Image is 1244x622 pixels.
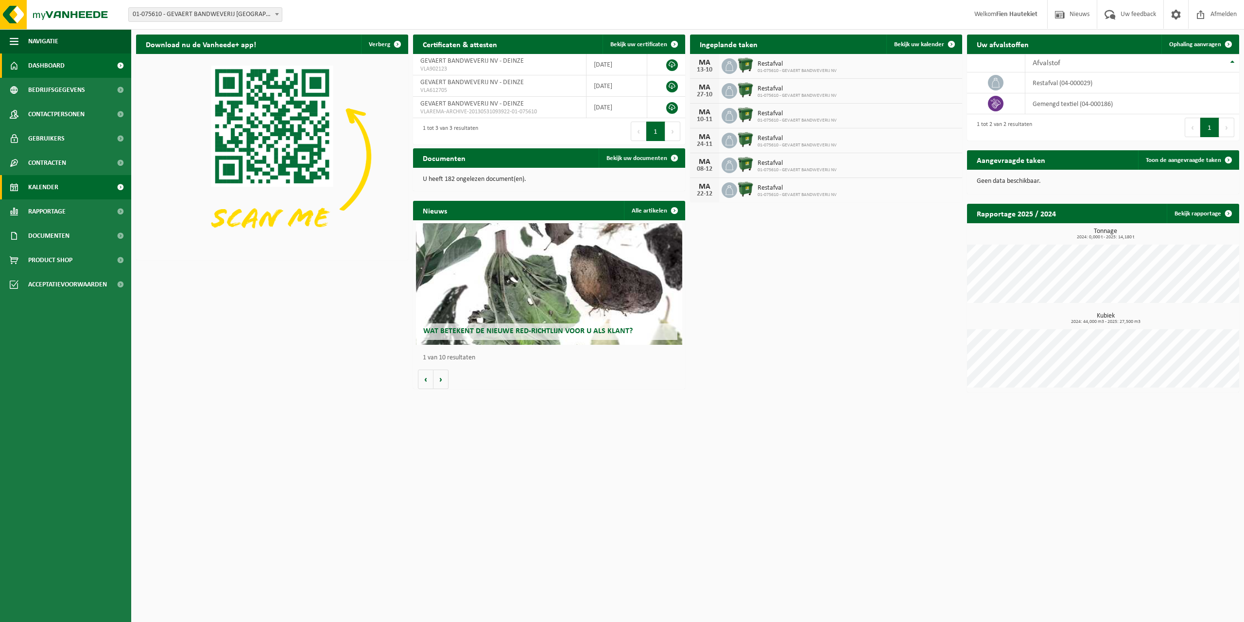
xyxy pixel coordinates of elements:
h3: Kubiek [972,313,1239,324]
td: [DATE] [587,97,647,118]
span: Restafval [758,160,837,167]
div: 10-11 [695,116,714,123]
h2: Rapportage 2025 / 2024 [967,204,1066,223]
span: Rapportage [28,199,66,224]
button: Volgende [433,370,449,389]
span: VLAREMA-ARCHIVE-20130531093922-01-075610 [420,108,579,116]
span: 01-075610 - GEVAERT BANDWEVERIJ NV [758,118,837,124]
span: Restafval [758,135,837,142]
span: Afvalstof [1033,59,1060,67]
span: 01-075610 - GEVAERT BANDWEVERIJ NV [758,192,837,198]
span: Documenten [28,224,69,248]
span: 01-075610 - GEVAERT BANDWEVERIJ NV - DEINZE [128,7,282,22]
p: Geen data beschikbaar. [977,178,1229,185]
button: 1 [646,122,665,141]
span: Bedrijfsgegevens [28,78,85,102]
td: restafval (04-000029) [1025,72,1239,93]
span: Contactpersonen [28,102,85,126]
span: GEVAERT BANDWEVERIJ NV - DEINZE [420,57,524,65]
span: 01-075610 - GEVAERT BANDWEVERIJ NV [758,68,837,74]
a: Bekijk rapportage [1167,204,1238,223]
span: Restafval [758,184,837,192]
div: MA [695,59,714,67]
span: Restafval [758,60,837,68]
button: 1 [1200,118,1219,137]
div: 27-10 [695,91,714,98]
div: MA [695,133,714,141]
button: Next [665,122,680,141]
div: 1 tot 3 van 3 resultaten [418,121,478,142]
img: WB-1100-HPE-GN-01 [737,131,754,148]
td: [DATE] [587,54,647,75]
a: Alle artikelen [624,201,684,220]
span: Contracten [28,151,66,175]
span: Ophaling aanvragen [1169,41,1221,48]
td: [DATE] [587,75,647,97]
span: Wat betekent de nieuwe RED-richtlijn voor u als klant? [423,327,633,335]
h2: Download nu de Vanheede+ app! [136,35,266,53]
span: Gebruikers [28,126,65,151]
td: gemengd textiel (04-000186) [1025,93,1239,114]
div: 24-11 [695,141,714,148]
a: Bekijk uw certificaten [603,35,684,54]
span: 2024: 44,000 m3 - 2025: 27,500 m3 [972,320,1239,324]
div: MA [695,183,714,191]
button: Previous [631,122,646,141]
strong: Fien Hautekiet [996,11,1037,18]
button: Next [1219,118,1234,137]
div: MA [695,84,714,91]
h2: Nieuws [413,201,457,220]
a: Ophaling aanvragen [1161,35,1238,54]
span: VLA612705 [420,87,579,94]
p: 1 van 10 resultaten [423,355,680,361]
span: Product Shop [28,248,72,272]
div: 08-12 [695,166,714,173]
h2: Uw afvalstoffen [967,35,1038,53]
span: VLA902123 [420,65,579,73]
span: GEVAERT BANDWEVERIJ NV - DEINZE [420,79,524,86]
img: WB-1100-HPE-GN-01 [737,57,754,73]
h2: Ingeplande taken [690,35,767,53]
span: Navigatie [28,29,58,53]
h2: Certificaten & attesten [413,35,507,53]
div: MA [695,108,714,116]
span: 2024: 0,000 t - 2025: 14,180 t [972,235,1239,240]
img: WB-1100-HPE-GN-01 [737,82,754,98]
span: 01-075610 - GEVAERT BANDWEVERIJ NV - DEINZE [129,8,282,21]
a: Toon de aangevraagde taken [1138,150,1238,170]
span: Kalender [28,175,58,199]
span: Verberg [369,41,390,48]
span: Bekijk uw certificaten [610,41,667,48]
span: Acceptatievoorwaarden [28,272,107,297]
div: 22-12 [695,191,714,197]
a: Wat betekent de nieuwe RED-richtlijn voor u als klant? [416,223,683,345]
h2: Documenten [413,148,475,167]
h3: Tonnage [972,228,1239,240]
span: 01-075610 - GEVAERT BANDWEVERIJ NV [758,142,837,148]
p: U heeft 182 ongelezen document(en). [423,176,675,183]
span: 01-075610 - GEVAERT BANDWEVERIJ NV [758,167,837,173]
span: Bekijk uw documenten [606,155,667,161]
div: 1 tot 2 van 2 resultaten [972,117,1032,138]
img: Download de VHEPlus App [136,54,408,258]
div: MA [695,158,714,166]
span: Restafval [758,85,837,93]
button: Previous [1185,118,1200,137]
button: Verberg [361,35,407,54]
a: Bekijk uw kalender [886,35,961,54]
span: 01-075610 - GEVAERT BANDWEVERIJ NV [758,93,837,99]
span: Bekijk uw kalender [894,41,944,48]
span: GEVAERT BANDWEVERIJ NV - DEINZE [420,100,524,107]
img: WB-1100-HPE-GN-01 [737,181,754,197]
h2: Aangevraagde taken [967,150,1055,169]
button: Vorige [418,370,433,389]
img: WB-1100-HPE-GN-01 [737,156,754,173]
a: Bekijk uw documenten [599,148,684,168]
span: Dashboard [28,53,65,78]
span: Restafval [758,110,837,118]
div: 13-10 [695,67,714,73]
span: Toon de aangevraagde taken [1146,157,1221,163]
img: WB-1100-HPE-GN-01 [737,107,754,123]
